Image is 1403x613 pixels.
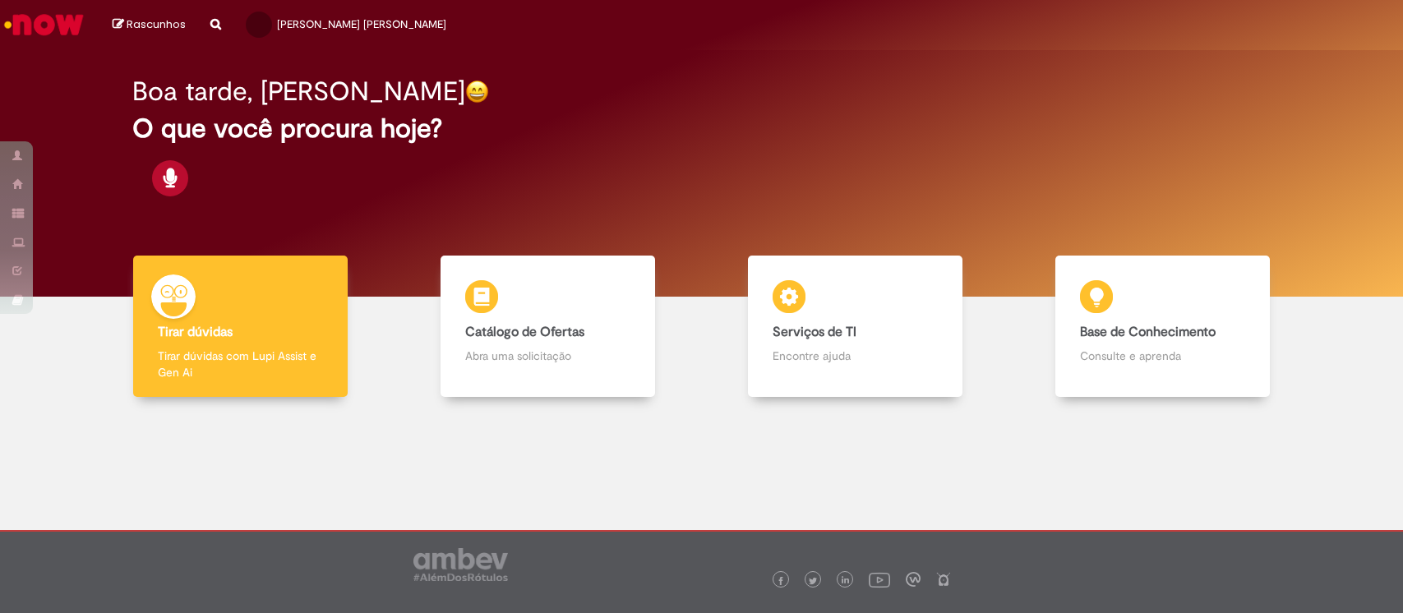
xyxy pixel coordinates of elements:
[132,77,465,106] h2: Boa tarde, [PERSON_NAME]
[777,577,785,585] img: logo_footer_facebook.png
[1080,348,1245,364] p: Consulte e aprenda
[936,572,951,587] img: logo_footer_naosei.png
[277,17,446,31] span: [PERSON_NAME] [PERSON_NAME]
[2,8,86,41] img: ServiceNow
[132,114,1271,143] h2: O que você procura hoje?
[773,324,856,340] b: Serviços de TI
[86,256,394,398] a: Tirar dúvidas Tirar dúvidas com Lupi Assist e Gen Ai
[158,348,323,380] p: Tirar dúvidas com Lupi Assist e Gen Ai
[702,256,1009,398] a: Serviços de TI Encontre ajuda
[809,577,817,585] img: logo_footer_twitter.png
[394,256,701,398] a: Catálogo de Ofertas Abra uma solicitação
[113,17,186,33] a: Rascunhos
[465,348,630,364] p: Abra uma solicitação
[413,548,508,581] img: logo_footer_ambev_rotulo_gray.png
[1080,324,1216,340] b: Base de Conhecimento
[906,572,921,587] img: logo_footer_workplace.png
[869,569,890,590] img: logo_footer_youtube.png
[158,324,233,340] b: Tirar dúvidas
[773,348,938,364] p: Encontre ajuda
[465,324,584,340] b: Catálogo de Ofertas
[842,576,850,586] img: logo_footer_linkedin.png
[127,16,186,32] span: Rascunhos
[465,80,489,104] img: happy-face.png
[1009,256,1317,398] a: Base de Conhecimento Consulte e aprenda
